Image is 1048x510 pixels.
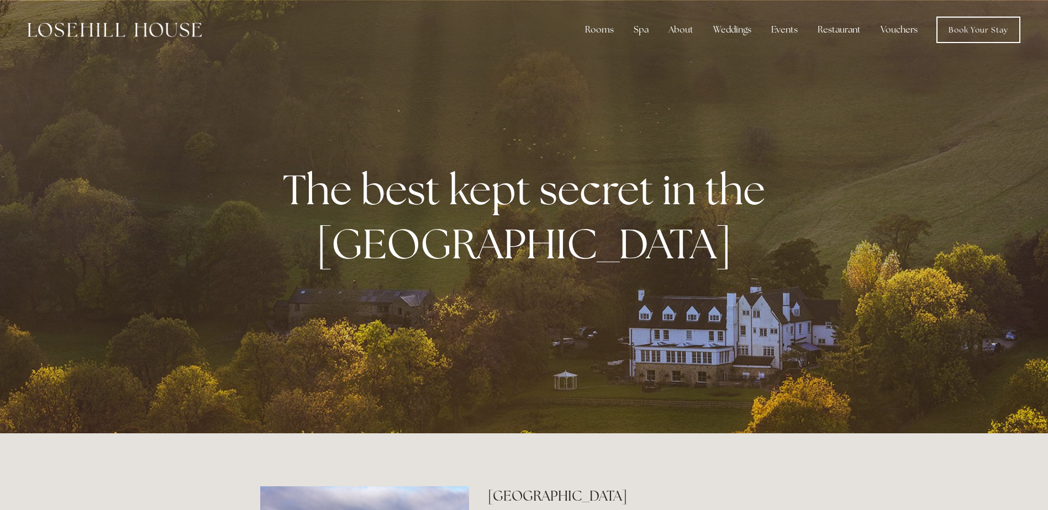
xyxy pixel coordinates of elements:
[576,19,623,41] div: Rooms
[809,19,870,41] div: Restaurant
[660,19,702,41] div: About
[283,162,774,270] strong: The best kept secret in the [GEOGRAPHIC_DATA]
[28,23,202,37] img: Losehill House
[872,19,926,41] a: Vouchers
[762,19,807,41] div: Events
[936,17,1020,43] a: Book Your Stay
[625,19,657,41] div: Spa
[704,19,760,41] div: Weddings
[488,486,788,506] h2: [GEOGRAPHIC_DATA]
